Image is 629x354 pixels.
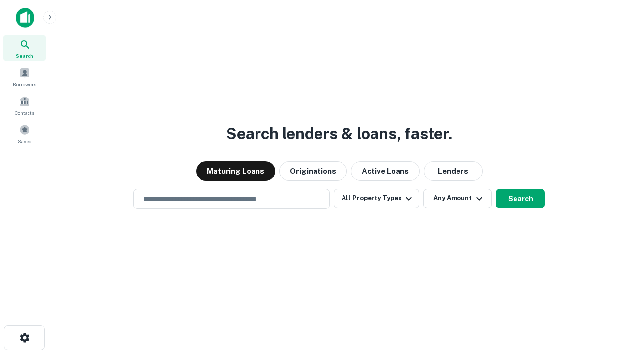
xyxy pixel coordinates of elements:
[3,63,46,90] a: Borrowers
[424,161,483,181] button: Lenders
[3,35,46,61] a: Search
[13,80,36,88] span: Borrowers
[18,137,32,145] span: Saved
[3,120,46,147] a: Saved
[334,189,419,208] button: All Property Types
[279,161,347,181] button: Originations
[3,92,46,118] a: Contacts
[351,161,420,181] button: Active Loans
[226,122,452,146] h3: Search lenders & loans, faster.
[423,189,492,208] button: Any Amount
[496,189,545,208] button: Search
[16,52,33,59] span: Search
[15,109,34,117] span: Contacts
[196,161,275,181] button: Maturing Loans
[16,8,34,28] img: capitalize-icon.png
[580,244,629,291] iframe: Chat Widget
